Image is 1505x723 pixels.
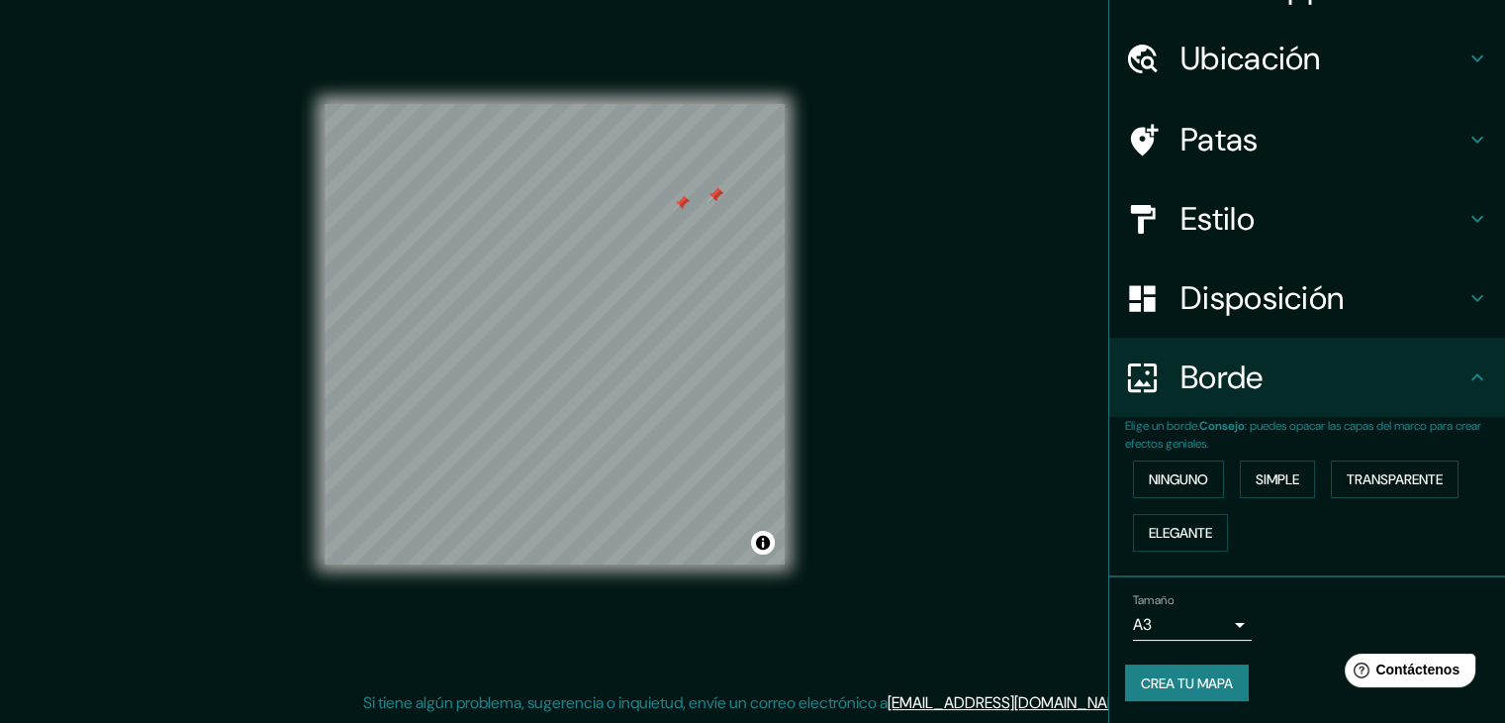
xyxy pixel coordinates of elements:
[1149,524,1212,542] font: Elegante
[1240,461,1315,498] button: Simple
[1133,614,1152,635] font: A3
[888,692,1132,713] a: [EMAIL_ADDRESS][DOMAIN_NAME]
[1125,665,1249,702] button: Crea tu mapa
[1331,461,1458,498] button: Transparente
[1256,470,1299,488] font: Simple
[1180,357,1264,398] font: Borde
[1149,470,1208,488] font: Ninguno
[1125,418,1199,434] font: Elige un borde.
[1199,418,1245,434] font: Consejo
[1180,38,1321,79] font: Ubicación
[1347,470,1443,488] font: Transparente
[1180,198,1255,240] font: Estilo
[1109,179,1505,258] div: Estilo
[1329,646,1483,701] iframe: Lanzador de widgets de ayuda
[1109,338,1505,417] div: Borde
[1141,674,1233,692] font: Crea tu mapa
[1109,258,1505,338] div: Disposición
[1125,418,1481,452] font: : puedes opacar las capas del marco para crear efectos geniales.
[1133,609,1252,641] div: A3
[751,531,775,555] button: Activar o desactivar atribución
[1133,461,1224,498] button: Ninguno
[1109,100,1505,179] div: Patas
[325,104,785,565] canvas: Mapa
[1180,277,1344,319] font: Disposición
[1109,19,1505,98] div: Ubicación
[1133,514,1228,552] button: Elegante
[1133,592,1174,608] font: Tamaño
[363,692,888,713] font: Si tiene algún problema, sugerencia o inquietud, envíe un correo electrónico a
[1180,119,1259,160] font: Patas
